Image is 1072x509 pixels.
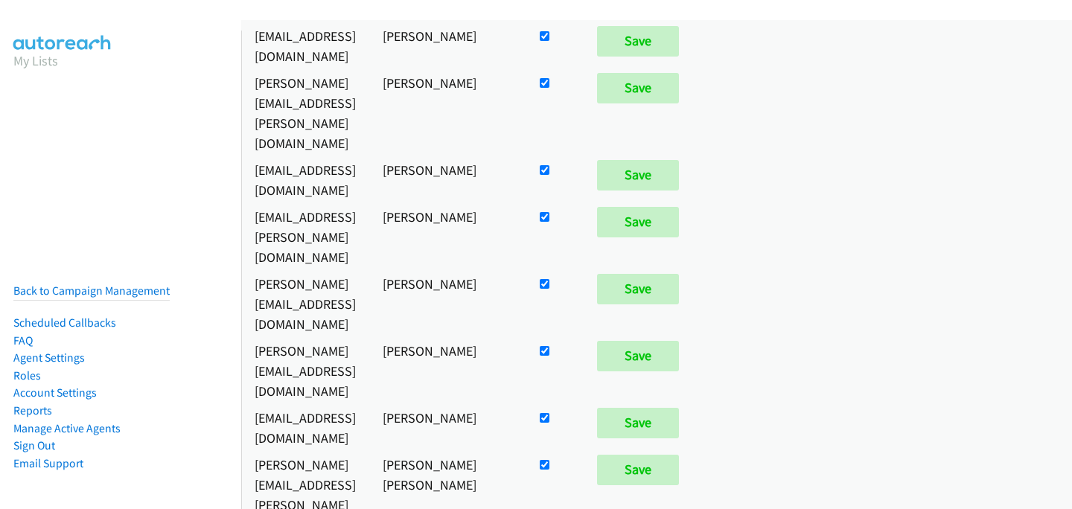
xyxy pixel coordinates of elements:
[369,70,523,157] td: [PERSON_NAME]
[597,341,679,371] input: Save
[13,333,33,348] a: FAQ
[13,421,121,435] a: Manage Active Agents
[13,456,83,470] a: Email Support
[13,368,41,382] a: Roles
[369,271,523,338] td: [PERSON_NAME]
[597,408,679,438] input: Save
[597,160,679,190] input: Save
[13,316,116,330] a: Scheduled Callbacks
[241,204,369,271] td: [EMAIL_ADDRESS][PERSON_NAME][DOMAIN_NAME]
[369,204,523,271] td: [PERSON_NAME]
[241,405,369,452] td: [EMAIL_ADDRESS][DOMAIN_NAME]
[13,52,58,69] a: My Lists
[13,385,97,400] a: Account Settings
[241,338,369,405] td: [PERSON_NAME][EMAIL_ADDRESS][DOMAIN_NAME]
[13,350,85,365] a: Agent Settings
[597,274,679,304] input: Save
[597,455,679,484] input: Save
[13,284,170,298] a: Back to Campaign Management
[369,157,523,204] td: [PERSON_NAME]
[597,73,679,103] input: Save
[13,403,52,417] a: Reports
[369,405,523,452] td: [PERSON_NAME]
[241,271,369,338] td: [PERSON_NAME][EMAIL_ADDRESS][DOMAIN_NAME]
[241,70,369,157] td: [PERSON_NAME][EMAIL_ADDRESS][PERSON_NAME][DOMAIN_NAME]
[369,338,523,405] td: [PERSON_NAME]
[597,207,679,237] input: Save
[13,438,55,452] a: Sign Out
[241,23,369,70] td: [EMAIL_ADDRESS][DOMAIN_NAME]
[241,157,369,204] td: [EMAIL_ADDRESS][DOMAIN_NAME]
[597,26,679,56] input: Save
[369,23,523,70] td: [PERSON_NAME]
